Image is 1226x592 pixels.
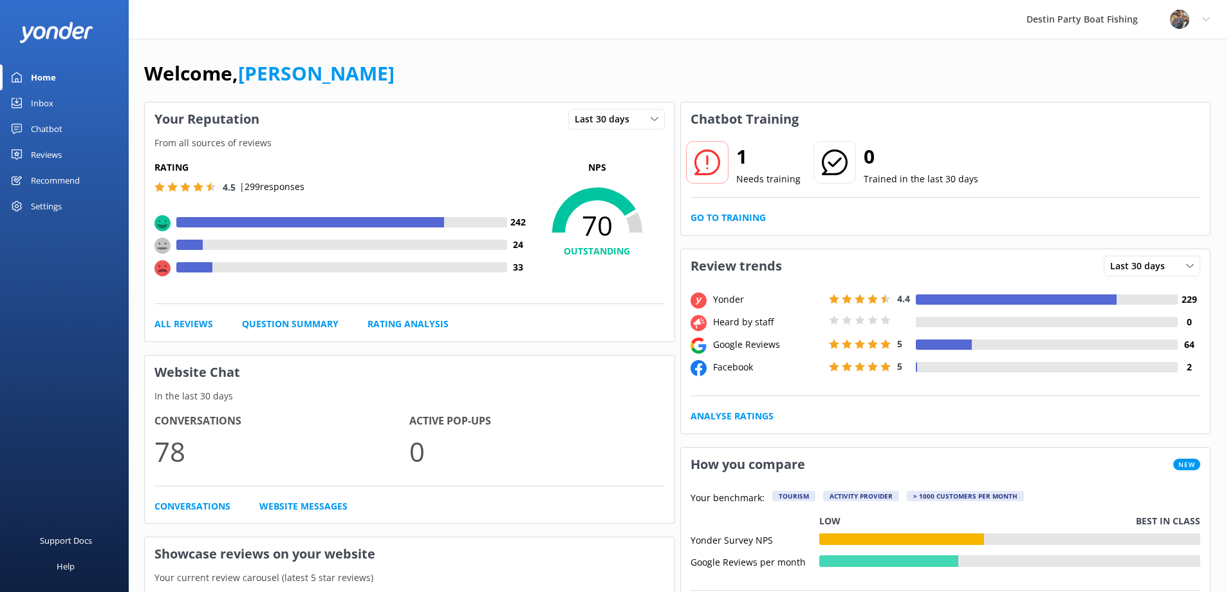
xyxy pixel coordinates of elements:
a: Rating Analysis [367,317,449,331]
h3: Your Reputation [145,102,269,136]
p: Your current review carousel (latest 5 star reviews) [145,571,674,585]
img: 250-1666038197.jpg [1170,10,1189,29]
h1: Welcome, [144,58,395,89]
h2: 1 [736,141,801,172]
p: From all sources of reviews [145,136,674,150]
div: Heard by staff [710,315,826,329]
div: Settings [31,193,62,219]
div: Reviews [31,142,62,167]
p: Low [819,514,841,528]
h4: 242 [507,215,530,229]
div: Help [57,553,75,579]
div: Chatbot [31,116,62,142]
h5: Rating [154,160,530,175]
p: 78 [154,430,409,473]
h3: Website Chat [145,356,674,389]
h2: 0 [864,141,978,172]
a: Question Summary [242,317,339,331]
div: Home [31,64,56,90]
a: All Reviews [154,317,213,331]
a: [PERSON_NAME] [238,60,395,86]
p: NPS [530,160,665,175]
h4: Conversations [154,413,409,430]
p: Needs training [736,172,801,186]
a: Conversations [154,499,230,513]
div: Tourism [772,491,815,501]
span: 4.4 [897,292,910,305]
h3: Showcase reviews on your website [145,537,674,571]
h4: 229 [1178,292,1200,307]
span: 70 [530,209,665,242]
div: Activity Provider [823,491,899,501]
div: Facebook [710,360,826,374]
h4: 33 [507,260,530,274]
p: In the last 30 days [145,389,674,403]
h4: 2 [1178,360,1200,374]
h4: OUTSTANDING [530,244,665,258]
h3: Chatbot Training [681,102,808,136]
a: Analyse Ratings [691,409,774,423]
div: Yonder [710,292,826,307]
div: Inbox [31,90,53,116]
div: Yonder Survey NPS [691,533,819,545]
h4: 24 [507,238,530,252]
h4: 0 [1178,315,1200,329]
div: Support Docs [40,528,92,553]
p: Trained in the last 30 days [864,172,978,186]
div: Google Reviews per month [691,555,819,567]
p: 0 [409,430,664,473]
span: Last 30 days [1110,259,1173,273]
p: | 299 responses [239,180,304,194]
p: Your benchmark: [691,491,765,506]
a: Go to Training [691,211,766,225]
h4: Active Pop-ups [409,413,664,430]
div: Google Reviews [710,338,826,352]
h3: How you compare [681,448,815,481]
img: yonder-white-logo.png [19,22,93,43]
h3: Review trends [681,249,792,283]
a: Website Messages [259,499,348,513]
span: 4.5 [223,181,236,193]
span: 5 [897,360,902,372]
span: 5 [897,338,902,350]
p: Best in class [1136,514,1200,528]
div: > 1000 customers per month [907,491,1024,501]
h4: 64 [1178,338,1200,352]
div: Recommend [31,167,80,193]
span: New [1173,459,1200,470]
span: Last 30 days [575,112,637,126]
